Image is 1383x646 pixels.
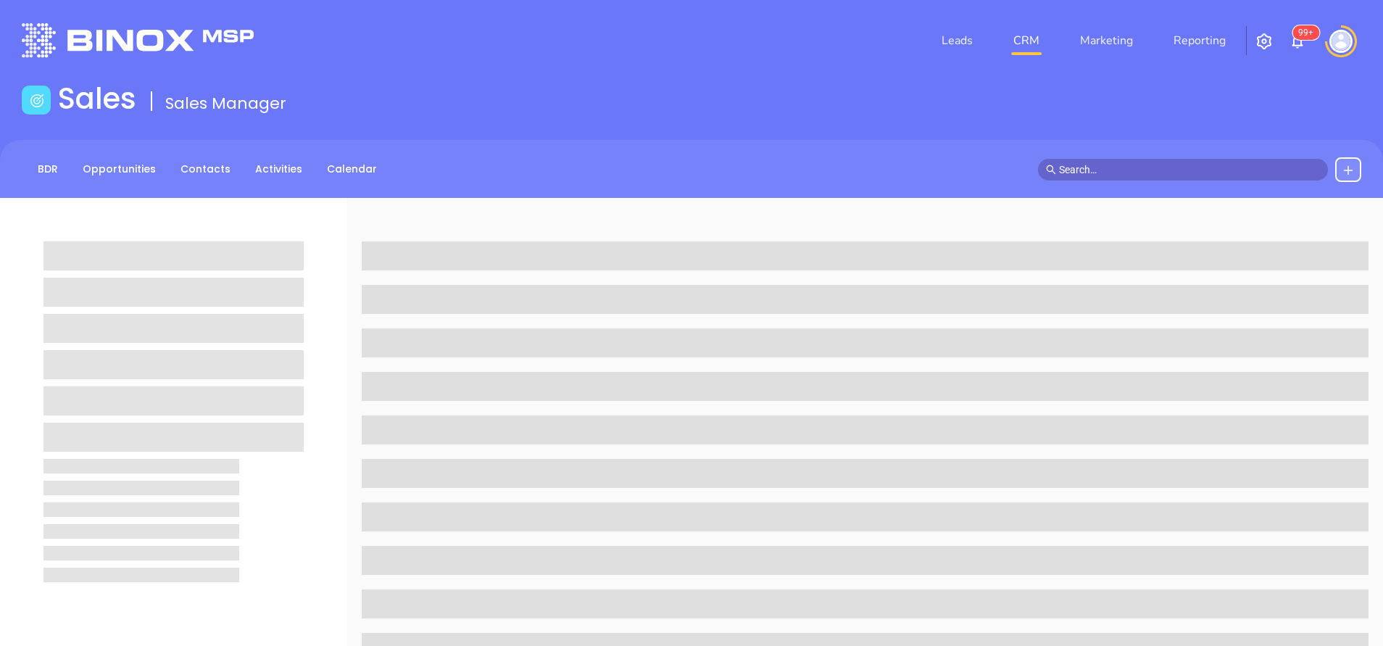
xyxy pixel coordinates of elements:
[318,157,386,181] a: Calendar
[936,26,979,55] a: Leads
[165,92,286,115] span: Sales Manager
[1046,165,1056,175] span: search
[1289,33,1306,50] img: iconNotification
[1008,26,1045,55] a: CRM
[1059,162,1320,178] input: Search…
[58,81,136,116] h1: Sales
[1255,33,1273,50] img: iconSetting
[1168,26,1232,55] a: Reporting
[22,23,254,57] img: logo
[1074,26,1139,55] a: Marketing
[29,157,67,181] a: BDR
[74,157,165,181] a: Opportunities
[246,157,311,181] a: Activities
[1292,25,1319,40] sup: 100
[172,157,239,181] a: Contacts
[1329,30,1353,53] img: user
